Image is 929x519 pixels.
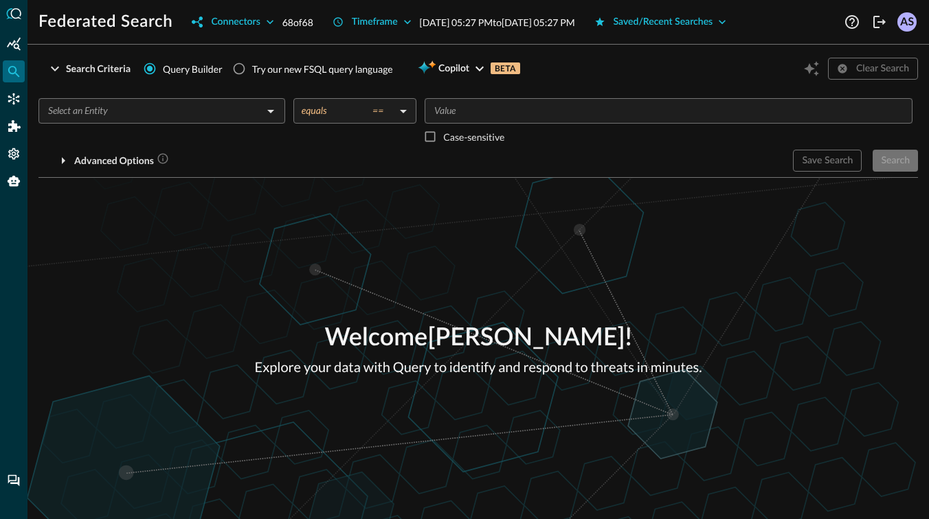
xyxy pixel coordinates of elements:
p: Explore your data with Query to identify and respond to threats in minutes. [255,357,702,378]
div: Timeframe [352,14,398,31]
div: equals [302,104,394,117]
h1: Federated Search [38,11,172,33]
p: 68 of 68 [282,15,313,30]
button: Timeframe [324,11,420,33]
div: Connectors [211,14,260,31]
p: BETA [491,62,520,74]
div: Addons [3,115,25,137]
button: Advanced Options [38,150,177,172]
button: Logout [869,11,891,33]
div: Try our new FSQL query language [252,62,393,76]
div: AS [897,12,917,32]
button: Saved/Recent Searches [586,11,735,33]
button: Help [841,11,863,33]
button: CopilotBETA [410,58,528,80]
span: == [372,104,383,117]
div: Summary Insights [3,33,25,55]
div: Advanced Options [74,152,169,170]
div: Federated Search [3,60,25,82]
input: Value [429,102,906,119]
div: Connectors [3,88,25,110]
div: Query Agent [3,170,25,192]
p: Case-sensitive [443,130,504,144]
span: equals [302,104,327,117]
div: Saved/Recent Searches [614,14,713,31]
button: Search Criteria [38,58,139,80]
div: Settings [3,143,25,165]
p: Welcome [PERSON_NAME] ! [255,320,702,357]
div: Search Criteria [66,60,131,78]
span: Query Builder [163,62,223,76]
div: Chat [3,470,25,492]
span: Copilot [438,60,469,78]
button: Connectors [183,11,282,33]
p: [DATE] 05:27 PM to [DATE] 05:27 PM [420,15,575,30]
input: Select an Entity [43,102,258,119]
button: Open [261,102,280,121]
